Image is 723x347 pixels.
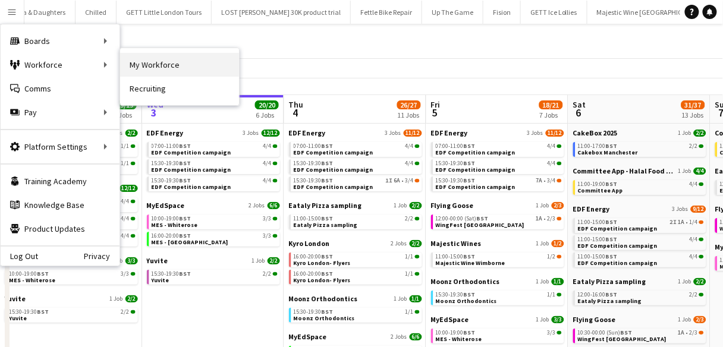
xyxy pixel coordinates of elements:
[322,253,334,260] span: BST
[548,292,556,298] span: 1/1
[436,297,497,305] span: Moonz Orthodontics
[573,166,706,204] div: Committee App - Halal Food Festival1 Job4/411:00-19:00BST4/4Committee App
[578,330,633,336] span: 10:30-00:00 (Sun)
[587,1,715,24] button: Majestic Wine [GEOGRAPHIC_DATA]
[621,329,633,336] span: BST
[436,259,505,267] span: Majestic Wine Wimborne
[410,333,422,340] span: 6/6
[322,159,334,167] span: BST
[678,316,691,323] span: 1 Job
[294,178,420,184] div: •
[152,142,278,156] a: 07:00-11:00BST4/4EDF Competition campaign
[431,201,474,210] span: Flying Goose
[678,330,685,336] span: 1A
[10,276,56,284] span: MES - Whiterose
[294,254,334,260] span: 16:00-20:00
[289,239,422,294] div: Kyro London2 Jobs2/216:00-20:00BST1/1Kyro London- Flyers16:00-20:00BST1/1Kyro London- Flyers
[121,216,130,222] span: 4/4
[431,128,564,137] a: EDF Energy3 Jobs11/12
[147,128,280,137] a: EDF Energy3 Jobs12/12
[147,256,168,265] span: Yuvite
[405,160,414,166] span: 4/4
[294,270,420,283] a: 16:00-20:00BST1/1Kyro London- Flyers
[405,254,414,260] span: 1/1
[391,333,407,340] span: 2 Jobs
[431,277,564,286] a: Moonz Orthodontics1 Job1/1
[405,309,414,315] span: 1/1
[691,206,706,213] span: 9/12
[322,214,334,222] span: BST
[464,159,476,167] span: BST
[152,214,278,228] a: 10:00-19:00BST3/3MES - Whiterose
[552,278,564,285] span: 1/1
[436,178,562,184] div: •
[152,176,278,190] a: 15:30-19:30BST4/4EDF Competition campaign
[405,178,414,184] span: 3/4
[436,216,489,222] span: 12:00-00:00 (Sat)
[289,128,422,137] a: EDF Energy3 Jobs11/12
[294,271,334,277] span: 16:00-20:00
[394,295,407,302] span: 1 Job
[694,278,706,285] span: 2/2
[578,235,704,249] a: 11:00-15:00BST4/4EDF Competition campaign
[436,160,476,166] span: 15:30-19:30
[394,178,401,184] span: 6A
[322,270,334,277] span: BST
[404,130,422,137] span: 11/12
[385,130,401,137] span: 3 Jobs
[1,217,120,241] a: Product Updates
[436,183,515,191] span: EDF Competition campaign
[322,308,334,316] span: BST
[351,1,422,24] button: Fettle Bike Repair
[431,239,564,248] a: Majestic Wines1 Job1/2
[477,214,489,222] span: BST
[431,128,564,201] div: EDF Energy3 Jobs11/1207:00-11:00BST4/4EDF Competition campaign15:30-19:30BST4/4EDF Competition ca...
[5,294,138,325] div: Yuvite1 Job2/215:30-19:30BST2/2Yuvite
[1,135,120,159] div: Platform Settings
[690,254,698,260] span: 4/4
[436,166,515,173] span: EDF Competition campaign
[289,201,422,239] div: Eataly Pizza sampling1 Job2/211:00-15:00BST2/2Eataly Pizza sampling
[536,316,549,323] span: 1 Job
[694,130,706,137] span: 2/2
[263,160,272,166] span: 4/4
[243,130,259,137] span: 3 Jobs
[578,253,704,266] a: 11:00-15:00BST4/4EDF Competition campaign
[436,216,562,222] div: •
[114,111,136,119] div: 7 Jobs
[578,181,618,187] span: 11:00-19:00
[678,219,685,225] span: 1A
[578,259,658,267] span: EDF Competition campaign
[289,332,327,341] span: MyEdSpace
[322,176,334,184] span: BST
[10,308,136,321] a: 15:30-19:30BST2/2Yuvite
[294,149,373,156] span: EDF Competition campaign
[121,233,130,239] span: 4/4
[527,130,543,137] span: 3 Jobs
[694,316,706,323] span: 2/3
[121,143,130,149] span: 1/1
[578,291,704,304] a: 12:00-16:00BST2/2Eataly Pizza sampling
[429,106,441,119] span: 5
[1,29,120,53] div: Boards
[578,297,642,305] span: Eataly Pizza sampling
[152,159,278,173] a: 15:30-19:30BST4/4EDF Competition campaign
[145,106,164,119] span: 3
[578,219,704,225] div: •
[431,277,564,315] div: Moonz Orthodontics1 Job1/115:30-19:30BST1/1Moonz Orthodontics
[125,257,138,264] span: 3/3
[289,294,422,303] a: Moonz Orthodontics1 Job1/1
[121,309,130,315] span: 2/2
[578,254,618,260] span: 11:00-15:00
[573,166,676,175] span: Committee App - Halal Food Festival
[431,315,564,324] a: MyEdSpace1 Job3/3
[10,270,136,283] a: 10:00-19:00BST3/3MES - Whiterose
[539,100,563,109] span: 18/21
[436,178,476,184] span: 15:30-19:30
[294,143,334,149] span: 07:00-11:00
[536,216,543,222] span: 1A
[405,143,414,149] span: 4/4
[180,142,191,150] span: BST
[152,149,231,156] span: EDF Competition campaign
[410,240,422,247] span: 2/2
